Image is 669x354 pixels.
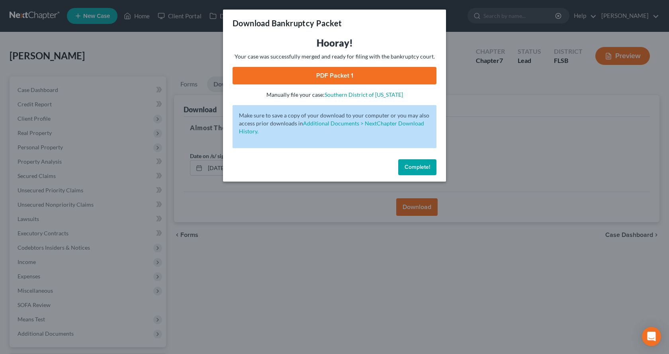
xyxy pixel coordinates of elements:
[239,111,430,135] p: Make sure to save a copy of your download to your computer or you may also access prior downloads in
[398,159,436,175] button: Complete!
[233,37,436,49] h3: Hooray!
[233,91,436,99] p: Manually file your case:
[233,18,342,29] h3: Download Bankruptcy Packet
[233,67,436,84] a: PDF Packet 1
[239,120,424,135] a: Additional Documents > NextChapter Download History.
[233,53,436,61] p: Your case was successfully merged and ready for filing with the bankruptcy court.
[405,164,430,170] span: Complete!
[325,91,403,98] a: Southern District of [US_STATE]
[642,327,661,346] div: Open Intercom Messenger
